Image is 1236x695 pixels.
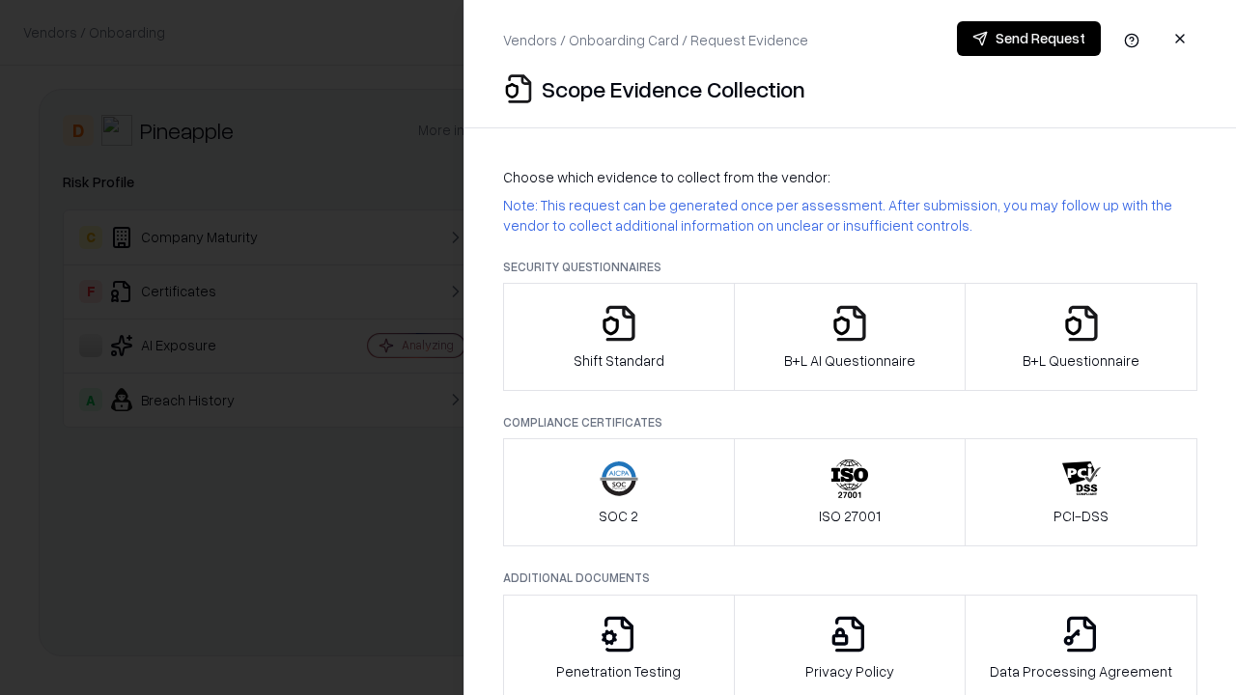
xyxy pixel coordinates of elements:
p: Choose which evidence to collect from the vendor: [503,167,1197,187]
p: Scope Evidence Collection [542,73,805,104]
button: SOC 2 [503,438,735,546]
button: Send Request [957,21,1101,56]
button: ISO 27001 [734,438,967,546]
p: Data Processing Agreement [990,661,1172,681]
button: PCI-DSS [965,438,1197,546]
p: Vendors / Onboarding Card / Request Evidence [503,30,808,50]
p: Shift Standard [574,350,664,371]
p: Privacy Policy [805,661,894,681]
p: Compliance Certificates [503,414,1197,431]
p: Penetration Testing [556,661,681,681]
p: Note: This request can be generated once per assessment. After submission, you may follow up with... [503,195,1197,236]
button: B+L Questionnaire [965,283,1197,391]
p: SOC 2 [599,506,638,526]
button: B+L AI Questionnaire [734,283,967,391]
button: Shift Standard [503,283,735,391]
p: B+L AI Questionnaire [784,350,915,371]
p: B+L Questionnaire [1023,350,1139,371]
p: ISO 27001 [819,506,881,526]
p: Additional Documents [503,570,1197,586]
p: Security Questionnaires [503,259,1197,275]
p: PCI-DSS [1053,506,1109,526]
